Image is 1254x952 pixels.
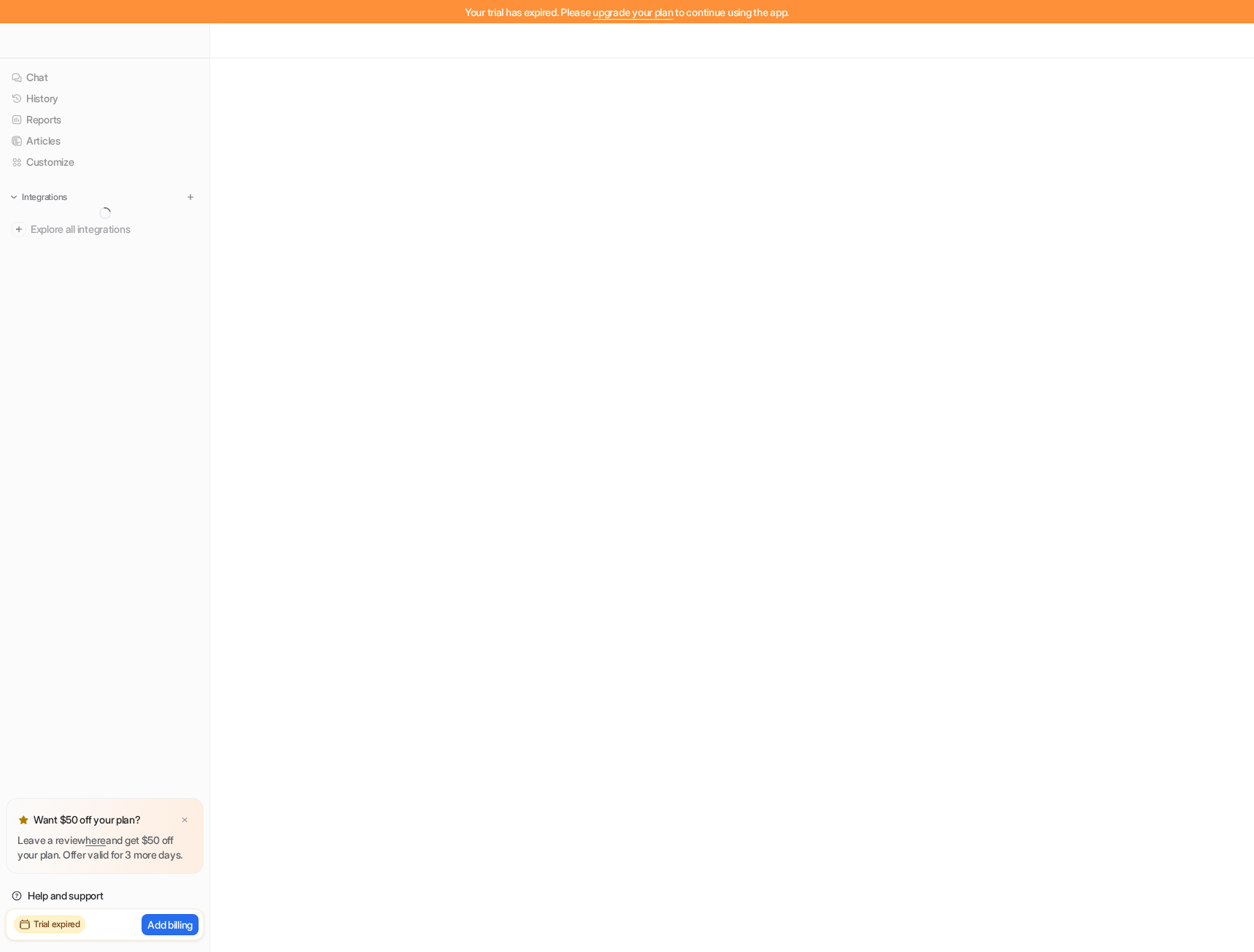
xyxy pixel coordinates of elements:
span: Explore all integrations [31,218,198,241]
img: star [18,814,29,826]
a: Chat [6,67,204,88]
a: History [6,88,204,109]
a: Articles [6,131,204,151]
p: Add billing [147,917,193,932]
a: upgrade your plan [593,6,673,18]
p: Leave a review and get $50 off your plan. Offer valid for 3 more days. [18,833,192,862]
h2: Trial expired [34,918,80,931]
p: Integrations [22,191,67,203]
img: menu_add.svg [185,192,196,202]
button: Add billing [142,914,199,935]
a: here [85,834,106,846]
p: Want $50 off your plan? [34,813,141,827]
img: x [180,815,189,825]
a: Help and support [6,886,204,906]
a: Explore all integrations [6,219,204,239]
a: Customize [6,152,204,172]
button: Integrations [6,190,72,204]
img: expand menu [9,192,19,202]
img: explore all integrations [12,222,26,237]
a: Reports [6,110,204,130]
